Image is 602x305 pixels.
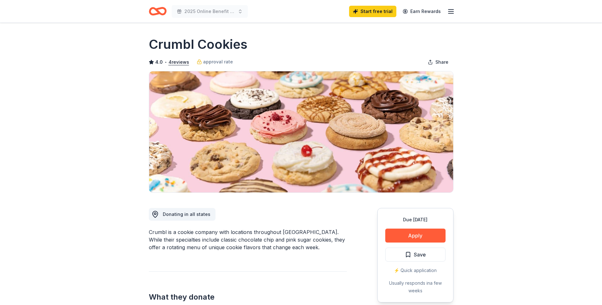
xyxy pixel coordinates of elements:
[399,6,445,17] a: Earn Rewards
[385,248,446,262] button: Save
[149,4,167,19] a: Home
[172,5,248,18] button: 2025 Online Benefit Auction
[155,58,163,66] span: 4.0
[435,58,448,66] span: Share
[385,216,446,224] div: Due [DATE]
[149,36,248,53] h1: Crumbl Cookies
[423,56,453,68] button: Share
[349,6,396,17] a: Start free trial
[184,8,235,15] span: 2025 Online Benefit Auction
[163,211,210,217] span: Donating in all states
[414,250,426,259] span: Save
[385,267,446,274] div: ⚡️ Quick application
[164,60,167,65] span: •
[197,58,233,66] a: approval rate
[385,279,446,295] div: Usually responds in a few weeks
[385,229,446,243] button: Apply
[149,292,347,302] h2: What they donate
[149,71,453,192] img: Image for Crumbl Cookies
[149,228,347,251] div: Crumbl is a cookie company with locations throughout [GEOGRAPHIC_DATA]. While their specialties i...
[169,58,189,66] button: 4reviews
[203,58,233,66] span: approval rate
